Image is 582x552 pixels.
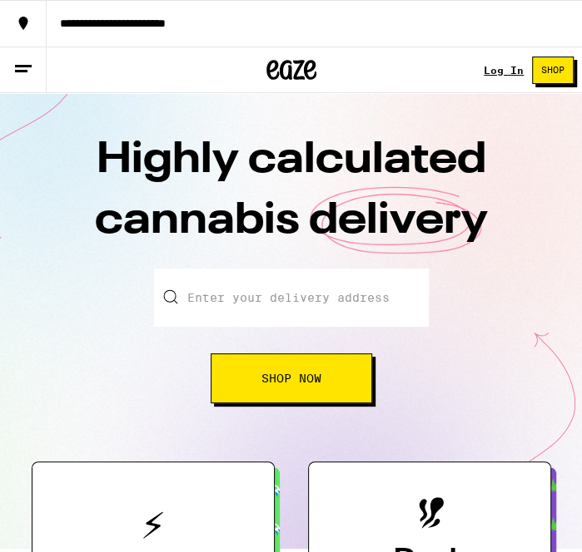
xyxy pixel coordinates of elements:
[17,131,565,269] h1: Highly calculated cannabis delivery
[484,65,524,76] a: Log In
[36,12,70,27] span: Help
[532,57,574,84] button: Shop
[524,57,582,84] a: Shop
[154,269,429,327] input: Enter your delivery address
[541,66,565,75] span: Shop
[261,372,321,384] span: Shop Now
[211,353,372,403] button: Shop Now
